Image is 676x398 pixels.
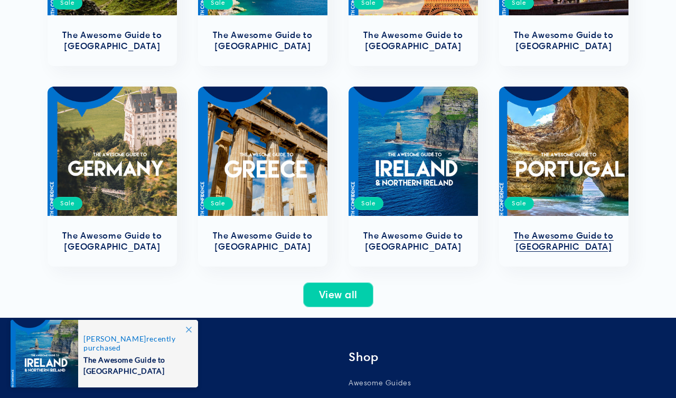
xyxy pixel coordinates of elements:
[510,230,618,252] a: The Awesome Guide to [GEOGRAPHIC_DATA]
[58,30,166,52] a: The Awesome Guide to [GEOGRAPHIC_DATA]
[83,334,146,343] span: [PERSON_NAME]
[209,230,317,252] a: The Awesome Guide to [GEOGRAPHIC_DATA]
[83,334,187,352] span: recently purchased
[83,352,187,376] span: The Awesome Guide to [GEOGRAPHIC_DATA]
[510,30,618,52] a: The Awesome Guide to [GEOGRAPHIC_DATA]
[209,30,317,52] a: The Awesome Guide to [GEOGRAPHIC_DATA]
[349,376,411,392] a: Awesome Guides
[58,230,166,252] a: The Awesome Guide to [GEOGRAPHIC_DATA]
[359,30,467,52] a: The Awesome Guide to [GEOGRAPHIC_DATA]
[349,349,628,365] h2: Shop
[359,230,467,252] a: The Awesome Guide to [GEOGRAPHIC_DATA]
[303,282,373,307] a: View all products in the Awesome Guides collection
